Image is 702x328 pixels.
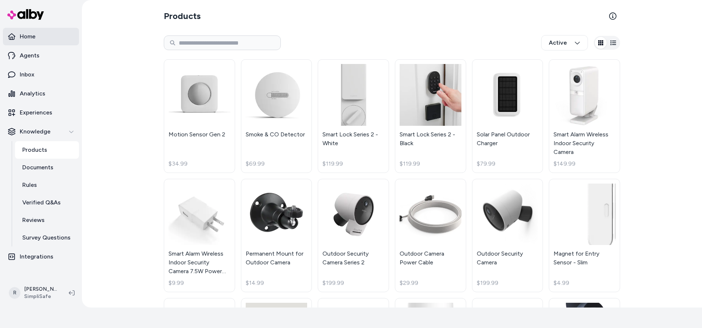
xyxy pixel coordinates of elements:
[15,194,79,211] a: Verified Q&As
[3,123,79,140] button: Knowledge
[3,66,79,83] a: Inbox
[9,287,20,299] span: R
[20,51,39,60] p: Agents
[22,233,71,242] p: Survey Questions
[549,179,620,293] a: Magnet for Entry Sensor - SlimMagnet for Entry Sensor - Slim$4.99
[164,10,201,22] h2: Products
[164,59,235,173] a: Motion Sensor Gen 2Motion Sensor Gen 2$34.99
[22,146,47,154] p: Products
[15,176,79,194] a: Rules
[15,141,79,159] a: Products
[472,59,543,173] a: Solar Panel Outdoor ChargerSolar Panel Outdoor Charger$79.99
[3,248,79,265] a: Integrations
[22,181,37,189] p: Rules
[395,59,466,173] a: Smart Lock Series 2 - BlackSmart Lock Series 2 - Black$119.99
[472,179,543,293] a: Outdoor Security CameraOutdoor Security Camera$199.99
[20,89,45,98] p: Analytics
[241,179,312,293] a: Permanent Mount for Outdoor CameraPermanent Mount for Outdoor Camera$14.99
[3,104,79,121] a: Experiences
[3,28,79,45] a: Home
[241,59,312,173] a: Smoke & CO DetectorSmoke & CO Detector$69.99
[20,32,35,41] p: Home
[7,9,44,20] img: alby Logo
[24,293,57,300] span: SimpliSafe
[395,179,466,293] a: Outdoor Camera Power CableOutdoor Camera Power Cable$29.99
[22,198,61,207] p: Verified Q&As
[20,127,50,136] p: Knowledge
[15,229,79,246] a: Survey Questions
[318,59,389,173] a: Smart Lock Series 2 - WhiteSmart Lock Series 2 - White$119.99
[15,211,79,229] a: Reviews
[4,281,63,305] button: R[PERSON_NAME]SimpliSafe
[15,159,79,176] a: Documents
[541,35,588,50] button: Active
[3,85,79,102] a: Analytics
[20,252,53,261] p: Integrations
[549,59,620,173] a: Smart Alarm Wireless Indoor Security CameraSmart Alarm Wireless Indoor Security Camera$149.99
[20,108,52,117] p: Experiences
[20,70,34,79] p: Inbox
[3,47,79,64] a: Agents
[22,163,53,172] p: Documents
[24,286,57,293] p: [PERSON_NAME]
[164,179,235,293] a: Smart Alarm Wireless Indoor Security Camera 7.5W Power AdapterSmart Alarm Wireless Indoor Securit...
[318,179,389,293] a: Outdoor Security Camera Series 2Outdoor Security Camera Series 2$199.99
[22,216,45,225] p: Reviews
